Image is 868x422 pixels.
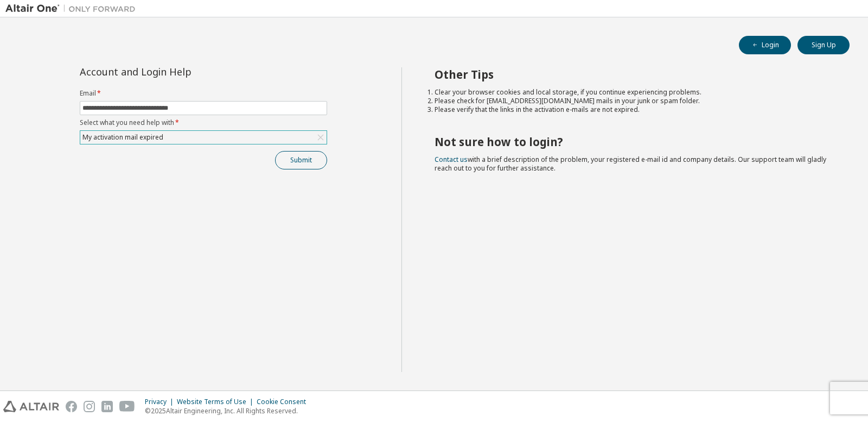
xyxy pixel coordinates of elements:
[797,36,850,54] button: Sign Up
[177,398,257,406] div: Website Terms of Use
[80,67,278,76] div: Account and Login Help
[80,131,327,144] div: My activation mail expired
[435,155,468,164] a: Contact us
[435,88,831,97] li: Clear your browser cookies and local storage, if you continue experiencing problems.
[3,401,59,412] img: altair_logo.svg
[101,401,113,412] img: linkedin.svg
[145,398,177,406] div: Privacy
[81,131,165,143] div: My activation mail expired
[435,155,826,173] span: with a brief description of the problem, your registered e-mail id and company details. Our suppo...
[739,36,791,54] button: Login
[435,67,831,81] h2: Other Tips
[435,97,831,105] li: Please check for [EMAIL_ADDRESS][DOMAIN_NAME] mails in your junk or spam folder.
[435,105,831,114] li: Please verify that the links in the activation e-mails are not expired.
[257,398,312,406] div: Cookie Consent
[145,406,312,415] p: © 2025 Altair Engineering, Inc. All Rights Reserved.
[275,151,327,169] button: Submit
[5,3,141,14] img: Altair One
[80,118,327,127] label: Select what you need help with
[80,89,327,98] label: Email
[66,401,77,412] img: facebook.svg
[84,401,95,412] img: instagram.svg
[119,401,135,412] img: youtube.svg
[435,135,831,149] h2: Not sure how to login?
